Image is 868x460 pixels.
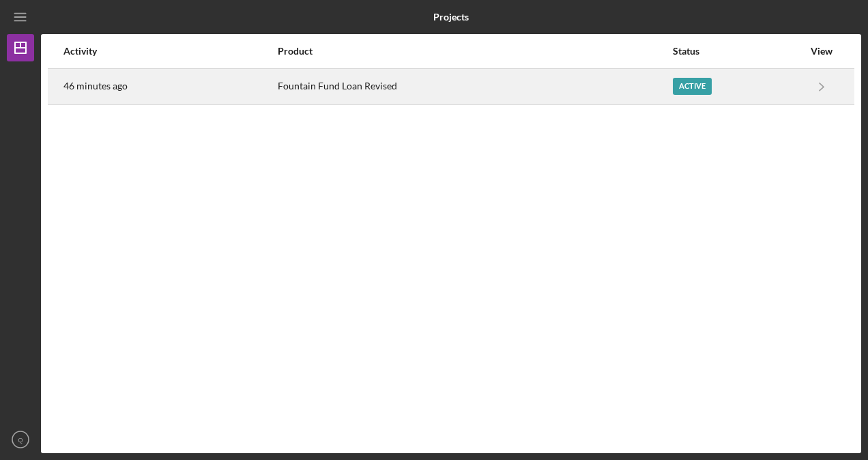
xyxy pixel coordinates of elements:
div: Product [278,46,671,57]
div: View [805,46,839,57]
button: Q [7,426,34,453]
time: 2025-09-02 17:28 [63,81,128,91]
div: Fountain Fund Loan Revised [278,70,671,104]
div: Active [673,78,712,95]
div: Activity [63,46,276,57]
text: Q [18,436,23,444]
div: Status [673,46,803,57]
b: Projects [433,12,469,23]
